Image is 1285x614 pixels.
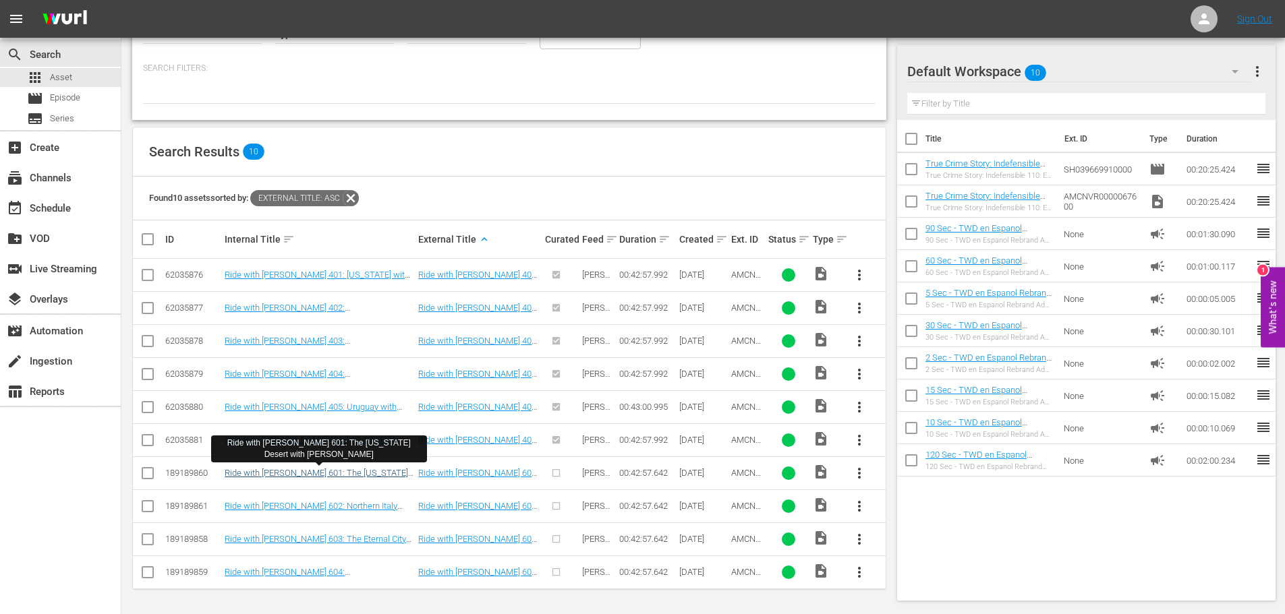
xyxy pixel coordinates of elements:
span: menu [8,11,24,27]
div: 00:42:57.992 [619,435,675,445]
span: Ad [1149,226,1166,242]
div: 00:42:57.642 [619,534,675,544]
div: 00:42:57.992 [619,369,675,379]
div: 00:42:57.642 [619,468,675,478]
span: VOD [7,231,23,247]
span: more_vert [851,432,867,448]
div: 30 Sec - TWD en Espanol Rebrand Ad Slates-30s- SLATE [925,333,1053,342]
th: Duration [1178,120,1259,158]
div: 62035877 [165,303,221,313]
a: True Crime Story: Indefensible 110: El elefante en el útero [925,191,1046,211]
td: None [1058,412,1145,444]
div: 15 Sec - TWD en Espanol Rebrand Ad Slates-15s- SLATE [925,398,1053,406]
span: AMCNVR0000041796 [731,270,761,300]
span: sort [798,233,810,245]
a: Ride with [PERSON_NAME] 602: Northern Italy with [PERSON_NAME] [225,501,403,521]
span: more_vert [851,465,867,481]
span: [PERSON_NAME] Feed [582,501,611,531]
span: more_vert [851,366,867,382]
span: [PERSON_NAME] Feed [582,270,611,300]
td: 00:01:00.117 [1181,250,1255,282]
span: Ad [1149,323,1166,339]
a: Ride with [PERSON_NAME] 404: [GEOGRAPHIC_DATA] with [PERSON_NAME] [418,369,538,399]
span: Asset [50,71,72,84]
span: reorder [1255,225,1272,241]
span: video_file [813,398,829,414]
button: more_vert [843,358,876,390]
span: more_vert [851,498,867,514]
span: External Title: asc [250,190,343,206]
div: 10 Sec - TWD en Espanol Rebrand Ad Slates-10s- SLATE [925,430,1053,439]
button: more_vert [843,523,876,555]
td: 00:00:05.005 [1181,282,1255,315]
td: SH039669910000 [1058,153,1145,185]
td: 00:20:25.424 [1181,153,1255,185]
div: 1 [1257,264,1268,275]
td: AMCNVR0000067600 [1058,185,1145,218]
div: [DATE] [679,534,727,544]
span: sort [606,233,618,245]
span: Video [813,299,829,315]
span: Automation [7,323,23,339]
a: Ride with [PERSON_NAME] 601: The [US_STATE] Desert with [PERSON_NAME] [418,468,538,498]
span: AMCNVR0000041801 [731,336,761,366]
a: Ride with [PERSON_NAME] 601: The [US_STATE] Desert with [PERSON_NAME] [225,468,413,488]
th: Type [1141,120,1178,158]
button: more_vert [843,457,876,489]
span: [PERSON_NAME] Feed [582,435,611,465]
div: 60 Sec - TWD en Espanol Rebrand Ad Slates-60s- SLATE [925,268,1053,277]
div: 00:42:57.642 [619,567,675,577]
a: 10 Sec - TWD en Espanol Rebrand Ad Slates-10s- SLATE [925,417,1042,437]
span: reorder [1255,160,1272,177]
div: [DATE] [679,270,727,280]
a: Ride with [PERSON_NAME] 405: Uruguay with [PERSON_NAME] [418,402,538,422]
div: Status [768,231,809,247]
div: Curated [545,234,578,245]
span: sort [283,233,295,245]
div: 62035881 [165,435,221,445]
div: 120 Sec - TWD en Espanol Rebrand Ad Slates-120s- SLATE [925,462,1053,471]
span: Video [813,530,829,546]
span: keyboard_arrow_up [478,233,490,245]
td: None [1058,347,1145,379]
span: Search [7,47,23,63]
span: more_vert [1249,63,1265,80]
span: Create [7,140,23,156]
a: Ride with [PERSON_NAME] 602: Northern Italy with [PERSON_NAME] [418,501,538,531]
a: Ride with [PERSON_NAME] 401: [US_STATE] with [PERSON_NAME] [225,270,410,290]
span: AMCNVR0000041799 [731,303,761,333]
span: Series [27,111,43,127]
a: Sign Out [1237,13,1272,24]
span: sort [836,233,848,245]
a: 120 Sec - TWD en Espanol Rebrand Ad Slates-120s- SLATE [925,450,1047,470]
button: more_vert [1249,55,1265,88]
div: Type [813,231,838,247]
a: Ride with [PERSON_NAME] 603: The Eternal City with [PERSON_NAME] [225,534,411,554]
a: Ride with [PERSON_NAME] 402: [GEOGRAPHIC_DATA] with [PERSON_NAME] [225,303,391,323]
div: [DATE] [679,402,727,412]
a: Ride with [PERSON_NAME] 401: [US_STATE] with [PERSON_NAME] [418,270,538,300]
div: Default Workspace [907,53,1251,90]
span: Ingestion [7,353,23,369]
a: 30 Sec - TWD en Espanol Rebrand Ad Slates-30s- SLATE [925,320,1042,340]
span: [PERSON_NAME] Feed [582,303,611,333]
span: Reports [7,383,23,400]
span: AMCNVR0000060679 [731,501,761,531]
img: ans4CAIJ8jUAAAAAAAAAAAAAAAAAAAAAAAAgQb4GAAAAAAAAAAAAAAAAAAAAAAAAJMjXAAAAAAAAAAAAAAAAAAAAAAAAgAT5G... [32,3,97,35]
div: [DATE] [679,567,727,577]
td: None [1058,282,1145,315]
span: more_vert [851,267,867,283]
div: 62035879 [165,369,221,379]
div: 189189860 [165,468,221,478]
span: Schedule [7,200,23,216]
td: None [1058,218,1145,250]
span: Found 10 assets sorted by: [149,193,359,203]
div: Ext. ID [731,234,764,245]
a: Ride with [PERSON_NAME] 402: [GEOGRAPHIC_DATA] with [PERSON_NAME] [418,303,538,333]
td: 00:20:25.424 [1181,185,1255,218]
span: reorder [1255,452,1272,468]
div: Internal Title [225,231,414,247]
div: [DATE] [679,303,727,313]
button: more_vert [843,325,876,357]
span: Overlays [7,291,23,307]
